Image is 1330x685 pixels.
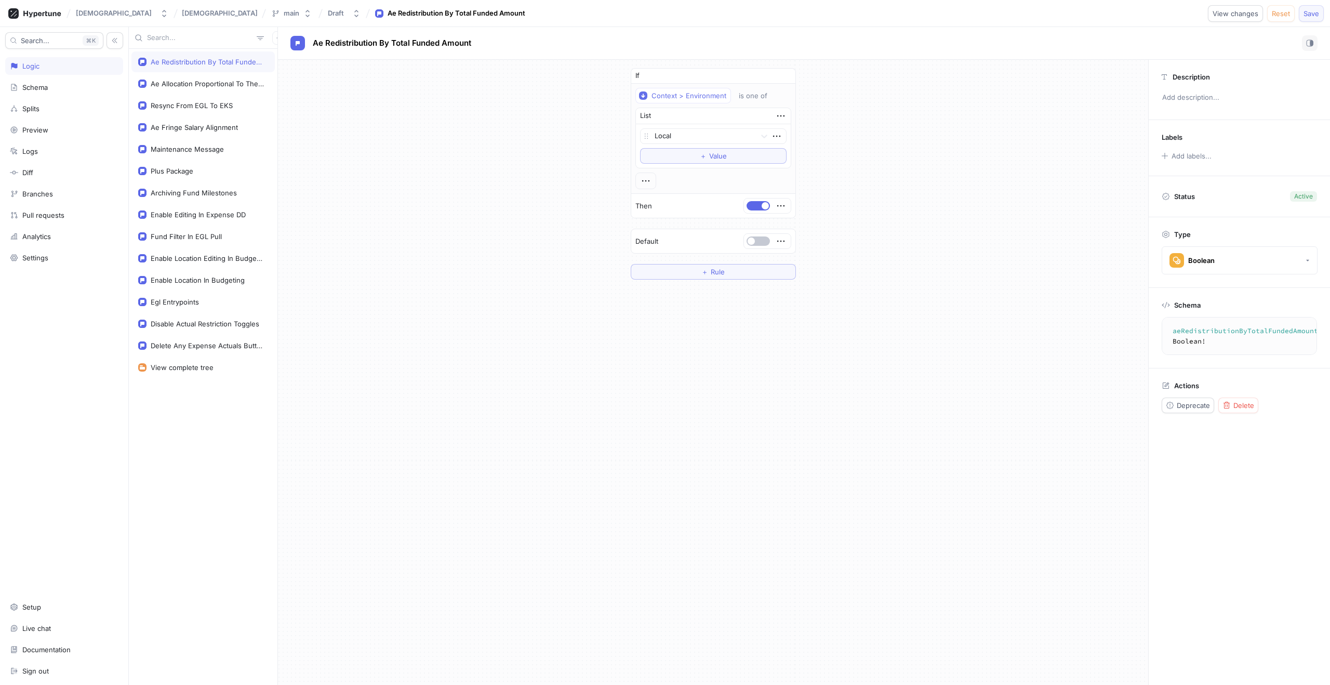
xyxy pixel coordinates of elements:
[1174,230,1191,239] p: Type
[1177,402,1210,409] span: Deprecate
[739,91,767,100] div: is one of
[151,363,214,372] div: View complete tree
[1162,246,1318,274] button: Boolean
[1299,5,1324,22] button: Save
[635,201,652,212] p: Then
[151,123,238,131] div: Ae Fringe Salary Alignment
[734,88,782,103] button: is one of
[151,320,259,328] div: Disable Actual Restriction Toggles
[651,91,726,100] div: Context > Environment
[284,9,299,18] div: main
[711,269,725,275] span: Rule
[1218,398,1258,413] button: Delete
[709,153,727,159] span: Value
[151,341,264,350] div: Delete Any Expense Actuals Button
[22,190,53,198] div: Branches
[72,5,172,22] button: [DEMOGRAPHIC_DATA]
[22,624,51,633] div: Live chat
[1174,381,1199,390] p: Actions
[1188,256,1215,265] div: Boolean
[22,62,39,70] div: Logic
[1174,189,1195,204] p: Status
[1213,10,1258,17] span: View changes
[151,167,193,175] div: Plus Package
[1304,10,1319,17] span: Save
[635,236,658,247] p: Default
[22,667,49,675] div: Sign out
[1162,398,1214,413] button: Deprecate
[5,641,123,658] a: Documentation
[151,145,224,153] div: Maintenance Message
[22,254,48,262] div: Settings
[22,126,48,134] div: Preview
[700,153,707,159] span: ＋
[1208,5,1263,22] button: View changes
[22,232,51,241] div: Analytics
[1172,153,1212,160] div: Add labels...
[1294,192,1313,201] div: Active
[22,211,64,219] div: Pull requests
[21,37,49,44] span: Search...
[22,646,71,654] div: Documentation
[1162,133,1182,141] p: Labels
[151,101,233,110] div: Resync From EGL To EKS
[1173,73,1210,81] p: Description
[1158,89,1321,107] p: Add description...
[151,189,237,197] div: Archiving Fund Milestones
[22,104,39,113] div: Splits
[22,603,41,611] div: Setup
[151,298,199,306] div: Egl Entrypoints
[5,32,103,49] button: Search...K
[388,8,525,19] div: Ae Redistribution By Total Funded Amount
[1272,10,1290,17] span: Reset
[635,88,731,103] button: Context > Environment
[640,148,787,164] button: ＋Value
[313,39,471,47] span: Ae Redistribution By Total Funded Amount
[151,58,264,66] div: Ae Redistribution By Total Funded Amount
[631,264,796,280] button: ＋Rule
[76,9,152,18] div: [DEMOGRAPHIC_DATA]
[328,9,344,18] div: Draft
[151,232,222,241] div: Fund Filter In EGL Pull
[22,147,38,155] div: Logs
[1174,301,1201,309] p: Schema
[640,111,651,121] div: List
[22,83,48,91] div: Schema
[1267,5,1295,22] button: Reset
[22,168,33,177] div: Diff
[151,254,264,262] div: Enable Location Editing In Budgeting
[1158,149,1214,163] button: Add labels...
[83,35,99,46] div: K
[151,210,246,219] div: Enable Editing In Expense DD
[1233,402,1254,409] span: Delete
[151,276,245,284] div: Enable Location In Budgeting
[635,71,640,81] p: If
[324,5,365,22] button: Draft
[182,9,258,17] span: [DEMOGRAPHIC_DATA]
[147,33,252,43] input: Search...
[151,80,264,88] div: Ae Allocation Proportional To The Burn Rate
[267,5,316,22] button: main
[701,269,708,275] span: ＋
